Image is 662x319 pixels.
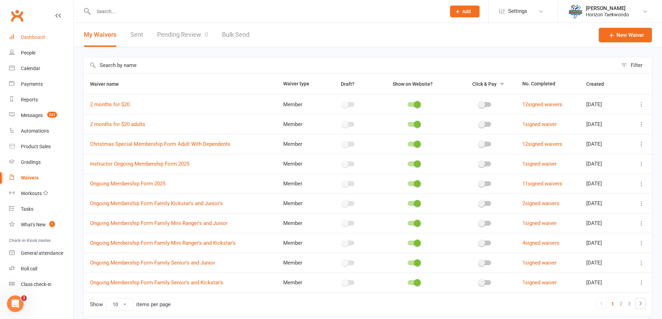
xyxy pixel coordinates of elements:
td: [DATE] [580,154,626,174]
iframe: Intercom live chat [7,295,24,312]
div: Class check-in [21,282,51,287]
a: Workouts [9,186,73,201]
a: 2signed waivers [522,200,559,207]
a: Ongoing Membership Form Family Senior's and Junior [90,260,215,266]
a: 4signed waivers [522,240,559,246]
div: Product Sales [21,144,51,149]
td: [DATE] [580,174,626,193]
a: Calendar [9,61,73,76]
a: 2 months for $20 [90,101,130,108]
button: Waiver name [90,80,126,88]
a: Bulk Send [222,23,250,47]
a: Ongoing Membership Form Family Senior's and Kickstar's [90,279,223,286]
a: 3 [625,299,634,309]
a: Product Sales [9,139,73,154]
span: Created [586,81,612,87]
td: Member [277,174,324,193]
div: Workouts [21,191,42,196]
div: Filter [631,61,643,69]
td: [DATE] [580,253,626,272]
a: 12signed waivers [522,101,562,108]
a: Instructor Ongoing Membership Form 2025 [90,161,189,167]
td: [DATE] [580,114,626,134]
td: Member [277,213,324,233]
a: General attendance kiosk mode [9,245,73,261]
a: New Waiver [599,28,652,42]
a: 2 [617,299,625,309]
td: Member [277,233,324,253]
a: Sent [130,23,143,47]
span: Draft? [341,81,354,87]
div: General attendance [21,250,63,256]
span: Click & Pay [472,81,497,87]
a: 1signed waiver [522,260,557,266]
a: Christmas Special Membership Form Adult With Dependents [90,141,230,147]
a: Gradings [9,154,73,170]
td: [DATE] [580,233,626,253]
input: Search by name [84,57,618,73]
a: Messages 237 [9,108,73,123]
td: [DATE] [580,193,626,213]
a: Ongoing Membership Form Family Mini Ranger's and Kickstar's [90,240,236,246]
th: Waiver type [277,74,324,94]
th: No. Completed [516,74,580,94]
button: Created [586,80,612,88]
a: Payments [9,76,73,92]
div: Waivers [21,175,39,181]
a: 1 [608,299,617,309]
a: 11signed waivers [522,181,562,187]
div: Gradings [21,159,41,165]
div: Calendar [21,66,40,71]
td: [DATE] [580,213,626,233]
td: Member [277,154,324,174]
a: Automations [9,123,73,139]
div: items per page [136,302,171,308]
a: Class kiosk mode [9,277,73,292]
a: Ongoing Membership Form 2025 [90,181,165,187]
div: What's New [21,222,46,227]
a: Reports [9,92,73,108]
button: Filter [618,57,652,73]
span: Add [462,9,471,14]
td: Member [277,272,324,292]
span: 237 [47,112,57,118]
div: People [21,50,35,56]
span: Show on Website? [393,81,433,87]
a: Dashboard [9,30,73,45]
button: Show on Website? [386,80,440,88]
a: Ongoing Membership Form Family Kickstar's and Junior's [90,200,223,207]
div: Messages [21,112,43,118]
a: Pending Review0 [157,23,208,47]
a: Ongoing Membership Form Family Mini Ranger's and Junior [90,220,228,226]
div: Dashboard [21,34,45,40]
div: Roll call [21,266,37,271]
button: My Waivers [84,23,116,47]
td: Member [277,193,324,213]
a: 12signed waivers [522,141,562,147]
td: Member [277,94,324,114]
div: Show [90,298,171,311]
span: 3 [21,295,27,301]
a: 1signed waiver [522,121,557,127]
td: Member [277,253,324,272]
td: Member [277,114,324,134]
td: [DATE] [580,134,626,154]
input: Search... [91,7,441,16]
a: 1signed waiver [522,279,557,286]
a: 1signed waiver [522,220,557,226]
a: Clubworx [8,7,26,24]
a: 1signed waiver [522,161,557,167]
a: Tasks [9,201,73,217]
span: Waiver name [90,81,126,87]
td: [DATE] [580,94,626,114]
button: Click & Pay [466,80,504,88]
img: thumb_image1625461565.png [569,5,582,18]
a: What's New1 [9,217,73,233]
a: Roll call [9,261,73,277]
button: Draft? [335,80,362,88]
div: Reports [21,97,38,102]
div: [PERSON_NAME] [586,5,629,11]
div: Horizon Taekwondo [586,11,629,18]
div: Tasks [21,206,33,212]
span: Settings [508,3,527,19]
